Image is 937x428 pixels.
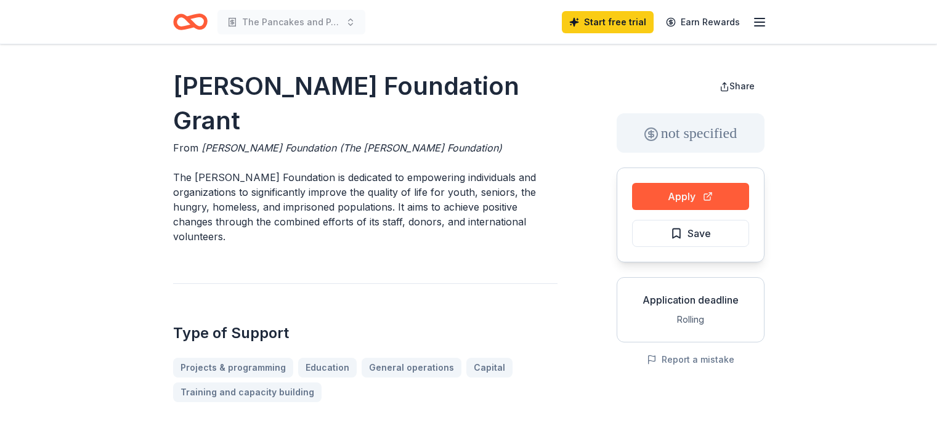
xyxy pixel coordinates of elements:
a: General operations [362,358,461,378]
h1: [PERSON_NAME] Foundation Grant [173,69,558,138]
button: The Pancakes and PJs Project [217,10,365,34]
span: The Pancakes and PJs Project [242,15,341,30]
span: Save [688,225,711,241]
span: Share [729,81,755,91]
h2: Type of Support [173,323,558,343]
span: [PERSON_NAME] Foundation (The [PERSON_NAME] Foundation) [201,142,502,154]
button: Report a mistake [647,352,734,367]
button: Apply [632,183,749,210]
button: Share [710,74,765,99]
p: The [PERSON_NAME] Foundation is dedicated to empowering individuals and organizations to signific... [173,170,558,244]
div: From [173,140,558,155]
div: Application deadline [627,293,754,307]
a: Capital [466,358,513,378]
a: Home [173,7,208,36]
a: Training and capacity building [173,382,322,402]
a: Start free trial [562,11,654,33]
a: Earn Rewards [659,11,747,33]
div: not specified [617,113,765,153]
button: Save [632,220,749,247]
a: Projects & programming [173,358,293,378]
a: Education [298,358,357,378]
div: Rolling [627,312,754,327]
